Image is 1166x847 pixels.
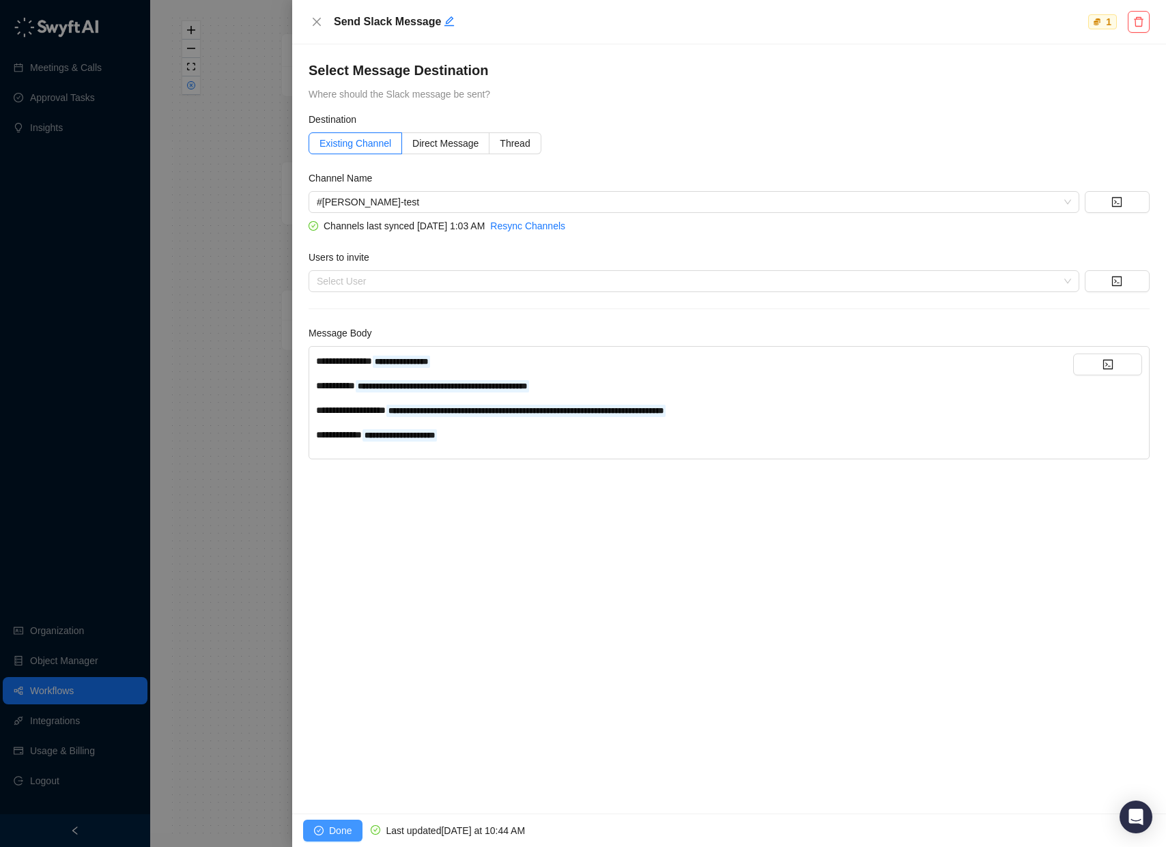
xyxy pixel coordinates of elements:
span: Done [329,823,352,838]
button: Edit [444,14,455,30]
span: delete [1133,16,1144,27]
span: Thread [500,138,530,149]
button: Close [309,14,325,30]
label: Channel Name [309,171,382,186]
label: Message Body [309,326,382,341]
label: Destination [309,112,366,127]
span: Last updated [DATE] at 10:44 AM [386,825,525,836]
span: #jack-brian-test [317,192,1071,212]
span: Direct Message [412,138,479,149]
span: check-circle [309,221,318,231]
div: Open Intercom Messenger [1120,801,1152,833]
a: Resync Channels [490,220,565,231]
span: Existing Channel [319,138,391,149]
h5: Send Slack Message [334,14,1085,30]
span: Where should the Slack message be sent? [309,89,490,100]
span: check-circle [371,825,380,835]
span: close [311,16,322,27]
span: edit [444,16,455,27]
span: code [1103,359,1113,370]
h4: Select Message Destination [309,61,1150,80]
span: check-circle [314,826,324,835]
span: code [1111,197,1122,207]
span: Channels last synced [DATE] 1:03 AM [324,220,485,231]
button: Done [303,820,362,842]
label: Users to invite [309,250,379,265]
div: 1 [1103,15,1114,29]
span: code [1111,276,1122,287]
